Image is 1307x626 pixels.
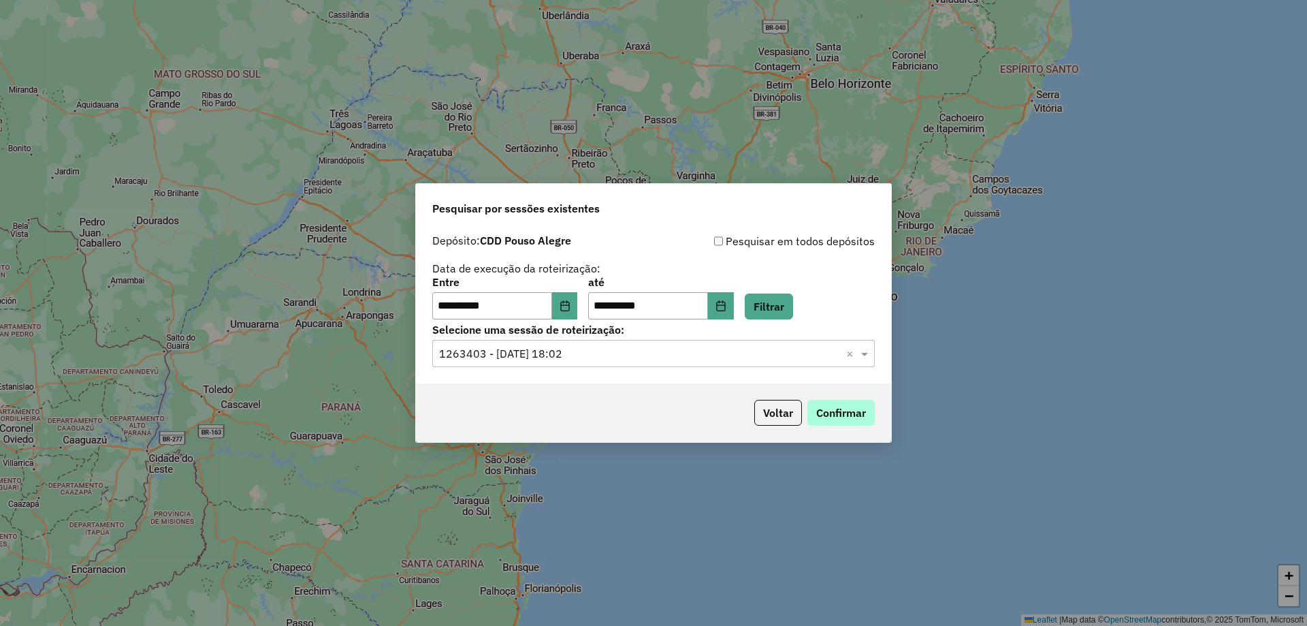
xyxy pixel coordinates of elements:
[807,400,875,426] button: Confirmar
[653,233,875,249] div: Pesquisar em todos depósitos
[432,260,600,277] label: Data de execução da roteirização:
[754,400,802,426] button: Voltar
[745,294,793,319] button: Filtrar
[432,232,571,249] label: Depósito:
[552,292,578,319] button: Choose Date
[588,274,733,290] label: até
[432,274,577,290] label: Entre
[432,200,600,217] span: Pesquisar por sessões existentes
[432,322,875,338] label: Selecione uma sessão de roteirização:
[846,345,858,362] span: Clear all
[480,234,571,247] strong: CDD Pouso Alegre
[708,292,734,319] button: Choose Date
